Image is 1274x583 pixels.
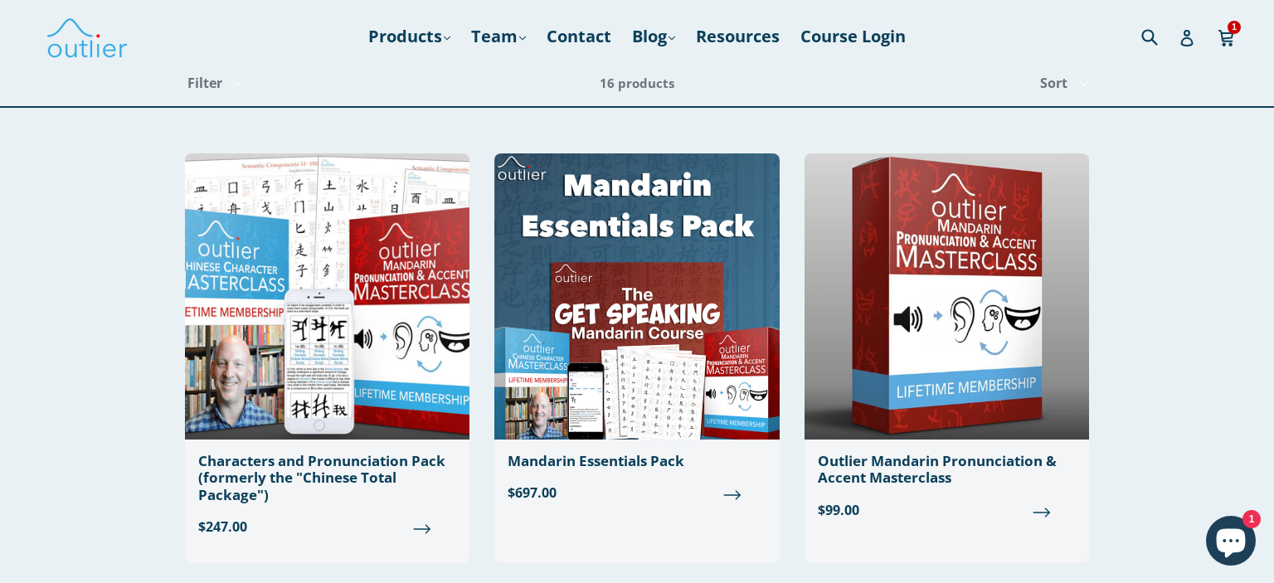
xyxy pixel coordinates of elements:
[688,22,788,51] a: Resources
[805,153,1089,533] a: Outlier Mandarin Pronunciation & Accent Masterclass $99.00
[46,12,129,61] img: Outlier Linguistics
[494,153,779,516] a: Mandarin Essentials Pack $697.00
[538,22,620,51] a: Contact
[185,153,469,440] img: Chinese Total Package Outlier Linguistics
[805,153,1089,440] img: Outlier Mandarin Pronunciation & Accent Masterclass Outlier Linguistics
[185,153,469,550] a: Characters and Pronunciation Pack (formerly the "Chinese Total Package") $247.00
[198,453,456,503] div: Characters and Pronunciation Pack (formerly the "Chinese Total Package")
[818,453,1076,487] div: Outlier Mandarin Pronunciation & Accent Masterclass
[1218,17,1237,56] a: 1
[463,22,534,51] a: Team
[494,153,779,440] img: Mandarin Essentials Pack
[1228,21,1241,33] span: 1
[600,75,674,91] span: 16 products
[508,453,766,469] div: Mandarin Essentials Pack
[792,22,914,51] a: Course Login
[1137,19,1183,53] input: Search
[508,483,766,503] span: $697.00
[360,22,459,51] a: Products
[198,517,456,537] span: $247.00
[624,22,683,51] a: Blog
[818,500,1076,520] span: $99.00
[1201,516,1261,570] inbox-online-store-chat: Shopify online store chat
